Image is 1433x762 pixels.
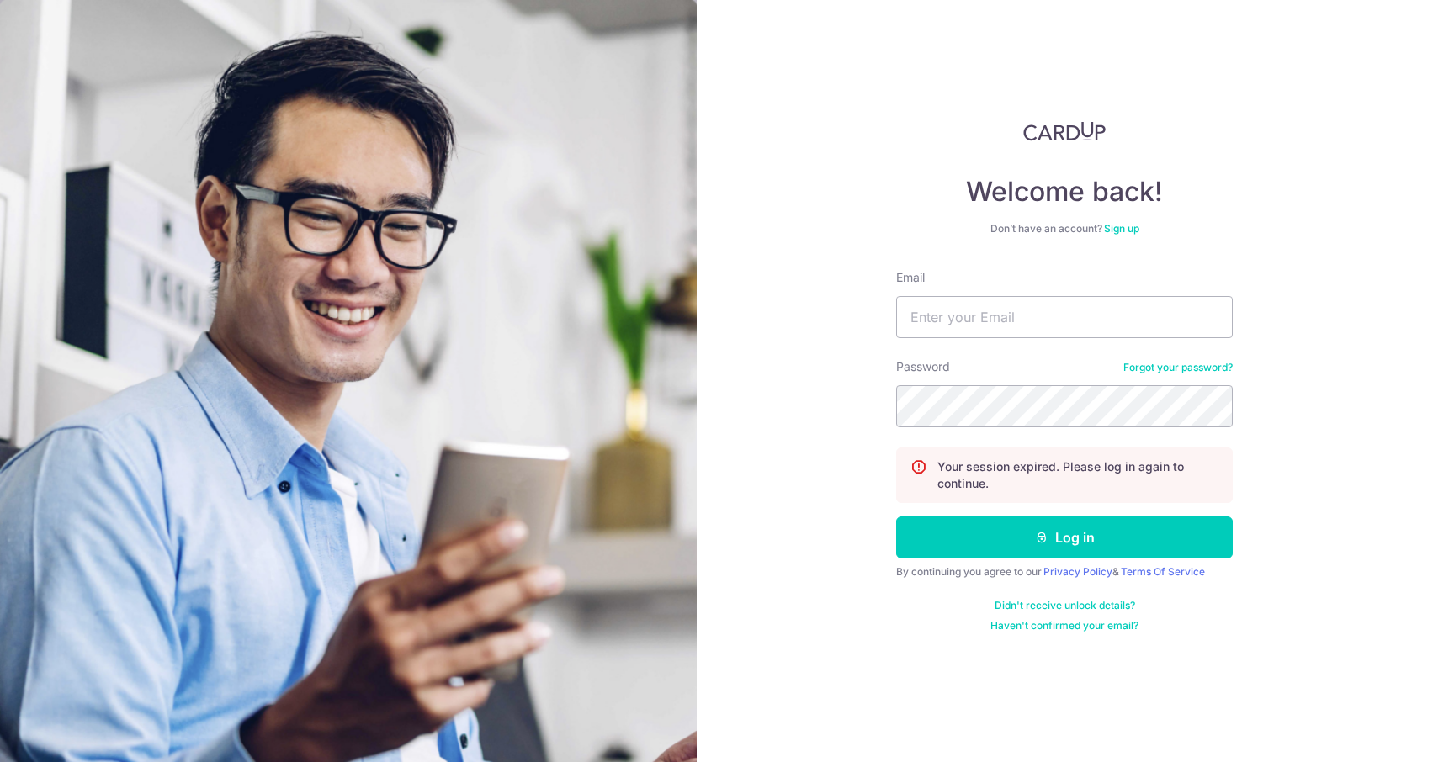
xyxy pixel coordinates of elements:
[1123,361,1233,374] a: Forgot your password?
[896,269,925,286] label: Email
[896,296,1233,338] input: Enter your Email
[937,458,1218,492] p: Your session expired. Please log in again to continue.
[1121,565,1205,578] a: Terms Of Service
[896,358,950,375] label: Password
[1104,222,1139,235] a: Sign up
[896,175,1233,209] h4: Welcome back!
[896,222,1233,235] div: Don’t have an account?
[1043,565,1112,578] a: Privacy Policy
[896,565,1233,579] div: By continuing you agree to our &
[995,599,1135,612] a: Didn't receive unlock details?
[896,516,1233,558] button: Log in
[1023,121,1106,141] img: CardUp Logo
[990,619,1138,632] a: Haven't confirmed your email?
